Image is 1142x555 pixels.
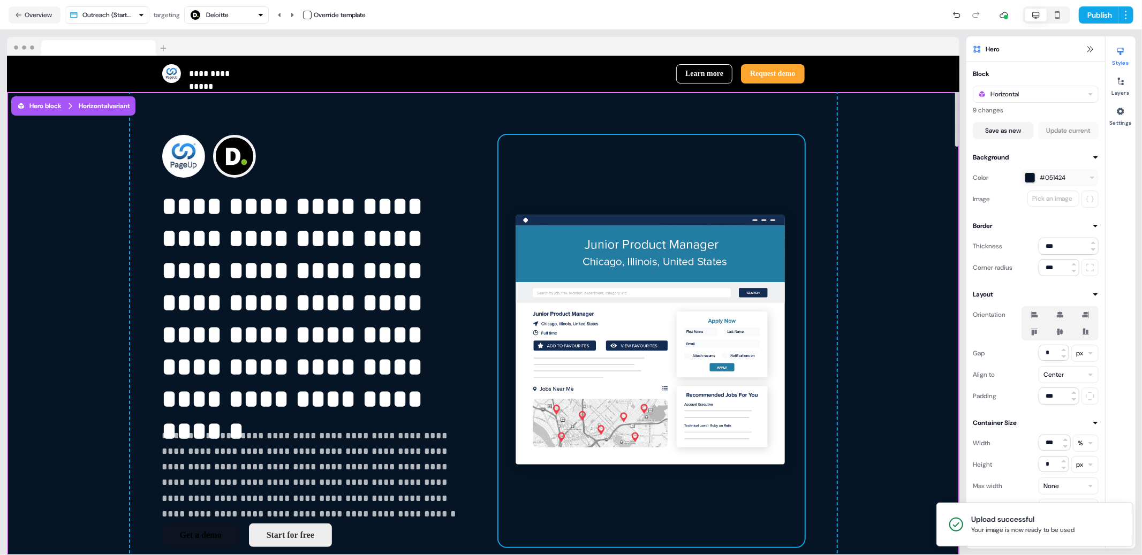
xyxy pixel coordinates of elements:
button: Settings [1106,103,1136,126]
button: Layout [973,289,1099,300]
div: Width [973,435,990,452]
div: Upload successful [971,514,1075,524]
button: Publish [1079,6,1118,24]
div: % [1078,438,1083,448]
div: Container Size [973,417,1017,428]
div: Hero block [17,101,62,111]
div: targeting [154,10,180,20]
div: Your image is now ready to be used [971,524,1075,535]
button: Container Size [973,417,1099,428]
button: Start for free [249,523,332,547]
div: Horizontal [990,89,1019,100]
button: Horizontal [973,86,1099,103]
div: Override template [314,10,366,20]
div: Max width [973,477,1002,495]
div: Padding [973,387,996,405]
button: Deloitte [184,6,269,24]
div: Block [973,69,989,79]
button: Border [973,221,1099,231]
button: Styles [1106,43,1136,66]
div: None [1043,481,1059,491]
div: Pick an image [1030,193,1075,204]
div: Orientation [973,306,1005,323]
div: Horizontal variant [79,101,130,111]
div: Image [973,191,990,208]
div: Learn moreRequest demo [488,64,805,83]
button: Overview [9,6,60,24]
div: px [1076,459,1083,470]
div: Height [973,456,992,473]
div: Center [1043,369,1064,380]
div: Color [973,169,988,186]
button: Pick an image [1027,191,1079,207]
div: Deloitte [206,10,229,20]
div: 9 changes [973,105,1099,116]
button: Save as new [973,122,1034,139]
div: Outreach (Starter) [82,10,134,20]
div: Background [973,152,1009,163]
div: Align to [973,366,995,383]
button: Get a demo [162,523,239,547]
button: Block [973,69,1099,79]
button: #051424 [1022,169,1099,186]
button: Learn more [676,64,732,83]
button: Request demo [741,64,804,83]
img: Browser topbar [7,37,171,56]
div: Corner radius [973,259,1012,276]
button: Layers [1106,73,1136,96]
div: Thickness [973,238,1002,255]
div: px [1076,348,1083,359]
span: Hero [986,44,1000,55]
button: Background [973,152,1099,163]
div: Get a demoStart for free [162,523,468,547]
div: Border [973,221,992,231]
div: Layout [973,289,993,300]
img: Image [498,135,805,547]
span: #051424 [1040,172,1065,183]
div: Gap [973,345,985,362]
